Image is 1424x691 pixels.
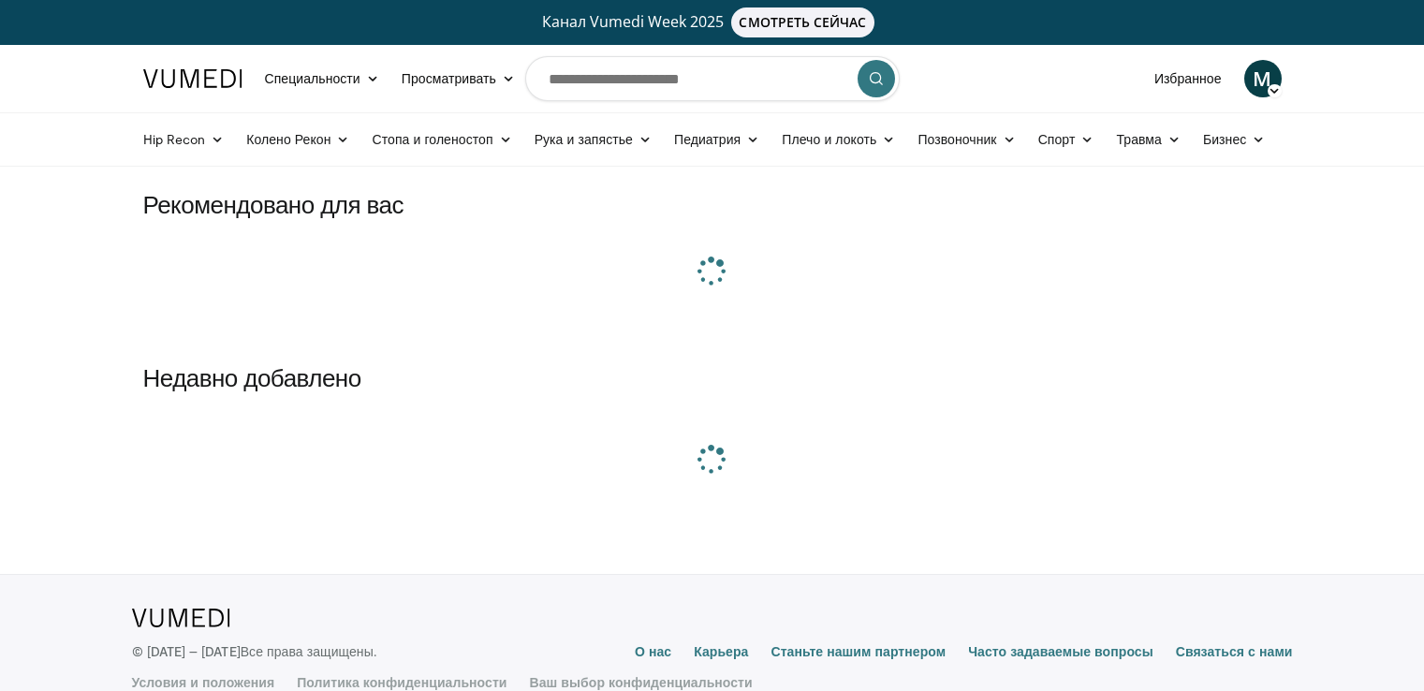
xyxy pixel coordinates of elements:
font: © [DATE] – [DATE] [132,643,241,659]
font: Условия и положения [132,674,275,690]
a: Плечо и локоть [771,121,906,158]
font: Травма [1116,131,1161,147]
a: Рука и запястье [523,121,663,158]
font: Часто задаваемые вопросы [968,643,1153,659]
font: М [1253,65,1271,92]
a: Позвоночник [906,121,1026,158]
a: Станьте нашим партнером [771,642,946,665]
font: Позвоночник [918,131,996,147]
a: М [1244,60,1282,97]
a: Педиатрия [663,121,771,158]
a: Избранное [1143,60,1233,97]
a: Часто задаваемые вопросы [968,642,1153,665]
font: Канал Vumedi Week 2025 [542,11,724,32]
font: Специальности [265,70,360,86]
a: О нас [635,642,671,665]
a: Спорт [1027,121,1106,158]
font: Ваш выбор конфиденциальности [530,674,753,690]
font: Рука и запястье [535,131,633,147]
a: Стопа и голеностоп [361,121,523,158]
font: О нас [635,643,671,659]
font: Педиатрия [674,131,741,147]
a: Специальности [254,60,390,97]
font: СМОТРЕТЬ СЕЙЧАС [739,13,866,31]
a: Бизнес [1192,121,1276,158]
font: Все права защищены. [241,643,376,659]
font: Рекомендовано для вас [143,189,404,218]
font: Стопа и голеностоп [373,131,493,147]
a: Hip Recon [132,121,236,158]
a: Связаться с нами [1176,642,1293,665]
input: Поиск тем, вмешательств [525,56,900,101]
font: Связаться с нами [1176,643,1293,659]
font: Hip Recon [143,131,206,147]
a: Просматривать [390,60,526,97]
img: Логотип VuMedi [132,609,230,627]
font: Плечо и локоть [782,131,876,147]
font: Карьера [694,643,748,659]
font: Избранное [1154,70,1222,86]
a: Карьера [694,642,748,665]
font: Станьте нашим партнером [771,643,946,659]
img: Логотип VuMedi [143,69,242,88]
a: Канал Vumedi Week 2025СМОТРЕТЬ СЕЙЧАС [146,7,1279,37]
a: Травма [1105,121,1192,158]
font: Политика конфиденциальности [297,674,506,690]
font: Колено Рекон [246,131,330,147]
font: Просматривать [402,70,496,86]
a: Колено Рекон [235,121,360,158]
font: Недавно добавлено [143,362,361,391]
font: Спорт [1038,131,1076,147]
font: Бизнес [1203,131,1246,147]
